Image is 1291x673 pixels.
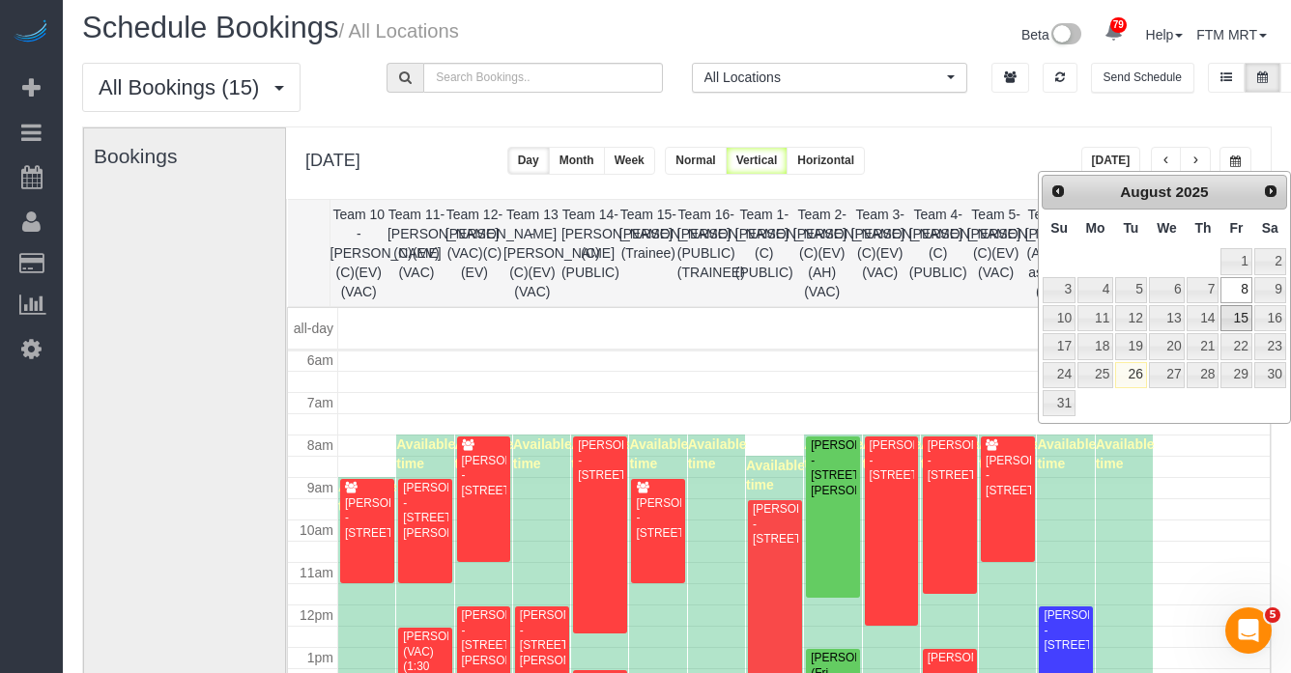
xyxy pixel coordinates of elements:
a: 30 [1254,362,1286,388]
span: 12pm [300,607,333,623]
span: Monday [1086,220,1105,236]
a: 4 [1077,277,1113,303]
span: Available time [804,436,863,471]
a: 20 [1149,333,1186,359]
div: [PERSON_NAME] - [STREET_ADDRESS] [752,502,798,547]
span: Sunday [1050,220,1068,236]
span: Next [1263,183,1278,199]
th: Team 11- [PERSON_NAME] (C)(EV)(VAC) [387,200,445,306]
th: Team 13 - [PERSON_NAME] (C)(EV)(VAC) [503,200,561,306]
span: Thursday [1194,220,1211,236]
span: 11am [300,565,333,580]
a: 11 [1077,305,1113,331]
a: 10 [1043,305,1076,331]
button: Horizontal [787,147,865,175]
span: Available time [1096,436,1155,471]
span: Tuesday [1123,220,1138,236]
span: Available time [746,458,805,492]
span: August [1120,183,1171,200]
div: [PERSON_NAME] - [STREET_ADDRESS][PERSON_NAME] [402,481,448,541]
span: Available time [571,436,630,471]
a: 5 [1115,277,1146,303]
span: All Bookings (15) [99,75,269,99]
div: [PERSON_NAME] - [STREET_ADDRESS] [344,496,390,541]
a: 28 [1187,362,1219,388]
a: 25 [1077,362,1113,388]
span: 2025 [1175,183,1208,200]
small: / All Locations [338,20,458,42]
span: 8am [307,437,333,453]
a: 12 [1115,305,1146,331]
th: Team 15- [PERSON_NAME] (Trainee) [619,200,677,306]
span: 1pm [307,650,333,665]
div: [PERSON_NAME] - [STREET_ADDRESS] [927,438,973,483]
a: 24 [1043,362,1076,388]
div: [PERSON_NAME] - [STREET_ADDRESS][PERSON_NAME] [461,608,507,668]
th: Team 12- [PERSON_NAME] (VAC)(C)(EV) [445,200,503,306]
a: 19 [1115,333,1146,359]
a: Beta [1021,27,1081,42]
h2: [DATE] [305,147,360,171]
a: 21 [1187,333,1219,359]
button: Week [604,147,655,175]
th: Team 4- [PERSON_NAME] (C)(PUBLIC) [909,200,967,306]
span: Available time [629,436,688,471]
button: Day [507,147,550,175]
span: Available time [338,479,397,514]
a: 8 [1220,277,1251,303]
a: 29 [1220,362,1251,388]
span: Schedule Bookings [82,11,338,44]
a: 79 [1095,12,1133,54]
div: [PERSON_NAME] - [STREET_ADDRESS] [635,496,681,541]
span: Available time [921,436,980,471]
a: 26 [1115,362,1146,388]
span: 7am [307,395,333,410]
span: 79 [1110,17,1127,33]
span: Friday [1230,220,1244,236]
div: [PERSON_NAME] - [STREET_ADDRESS][PERSON_NAME] [810,438,856,498]
span: 10am [300,522,333,538]
img: New interface [1049,23,1081,48]
th: Team 3- [PERSON_NAME] (C)(EV)(VAC) [851,200,909,306]
button: Month [549,147,605,175]
a: 14 [1187,305,1219,331]
a: 31 [1043,390,1076,416]
button: Send Schedule [1091,63,1194,93]
div: [PERSON_NAME] - [STREET_ADDRESS] [577,438,623,483]
th: Team 16- [PERSON_NAME] (PUBLIC)(TRAINEE) [677,200,735,306]
button: Vertical [726,147,789,175]
span: Saturday [1262,220,1278,236]
a: 6 [1149,277,1186,303]
button: Normal [665,147,726,175]
th: Team 10 - [PERSON_NAME] (C)(EV)(VAC) [330,200,387,306]
div: [PERSON_NAME] - [STREET_ADDRESS] [461,454,507,498]
input: Search Bookings.. [423,63,662,93]
span: 5 [1265,607,1280,623]
a: Help [1146,27,1184,42]
a: 9 [1254,277,1286,303]
button: All Bookings (15) [82,63,301,112]
a: 27 [1149,362,1186,388]
th: Team 14- [PERSON_NAME] (C) (PUBLIC) [561,200,619,306]
a: Prev [1045,178,1072,205]
a: 17 [1043,333,1076,359]
span: Available time [396,436,455,471]
span: Wednesday [1157,220,1177,236]
a: 13 [1149,305,1186,331]
span: Available time [863,436,922,471]
th: Team 6 - [PERSON_NAME] (AH)(EV-ask first)(VAC) [1025,200,1083,306]
a: 22 [1220,333,1251,359]
span: Prev [1050,183,1066,199]
a: FTM MRT [1196,27,1267,42]
span: Available time [979,436,1038,471]
a: 1 [1220,248,1251,274]
span: 9am [307,480,333,495]
span: 6am [307,352,333,368]
span: All Locations [704,68,942,87]
th: Team 1- [PERSON_NAME] (C)(PUBLIC) [735,200,793,306]
a: 7 [1187,277,1219,303]
button: All Locations [692,63,967,93]
div: [PERSON_NAME] - [STREET_ADDRESS][PERSON_NAME] [519,608,565,668]
div: [PERSON_NAME] - [STREET_ADDRESS] [1043,608,1089,653]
